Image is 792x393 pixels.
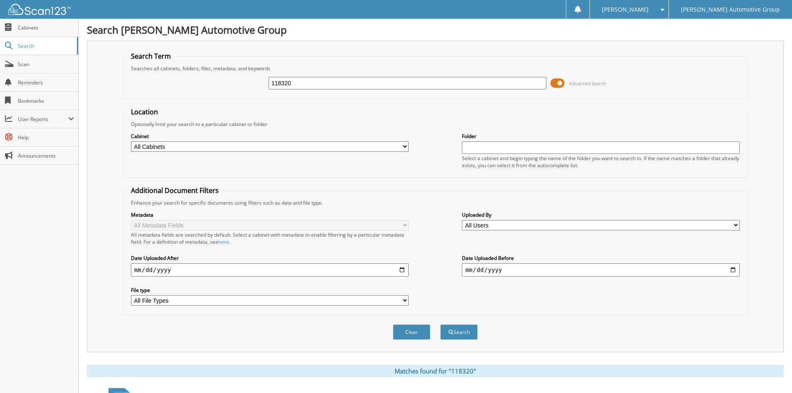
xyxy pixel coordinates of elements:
[131,133,409,140] label: Cabinet
[18,42,73,49] span: Search
[462,155,740,169] div: Select a cabinet and begin typing the name of the folder you want to search in. If the name match...
[127,186,223,195] legend: Additional Document Filters
[462,255,740,262] label: Date Uploaded Before
[127,199,744,206] div: Enhance your search for specific documents using filters such as date and file type.
[18,152,74,159] span: Announcements
[127,121,744,128] div: Optionally limit your search to a particular cabinet or folder
[131,255,409,262] label: Date Uploaded After
[18,97,74,104] span: Bookmarks
[393,324,430,340] button: Clear
[127,65,744,72] div: Searches all cabinets, folders, files, metadata, and keywords
[462,133,740,140] label: Folder
[87,365,784,377] div: Matches found for "118320"
[127,52,175,61] legend: Search Term
[218,238,229,245] a: here
[18,134,74,141] span: Help
[440,324,478,340] button: Search
[681,7,780,12] span: [PERSON_NAME] Automotive Group
[18,24,74,31] span: Cabinets
[131,231,409,245] div: All metadata fields are searched by default. Select a cabinet with metadata to enable filtering b...
[18,116,68,123] span: User Reports
[127,107,162,116] legend: Location
[131,263,409,277] input: start
[462,263,740,277] input: end
[462,211,740,218] label: Uploaded By
[131,211,409,218] label: Metadata
[8,4,71,15] img: scan123-logo-white.svg
[602,7,649,12] span: [PERSON_NAME]
[131,287,409,294] label: File type
[569,80,606,87] span: Advanced Search
[18,79,74,86] span: Reminders
[18,61,74,68] span: Scan
[87,23,784,37] h1: Search [PERSON_NAME] Automotive Group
